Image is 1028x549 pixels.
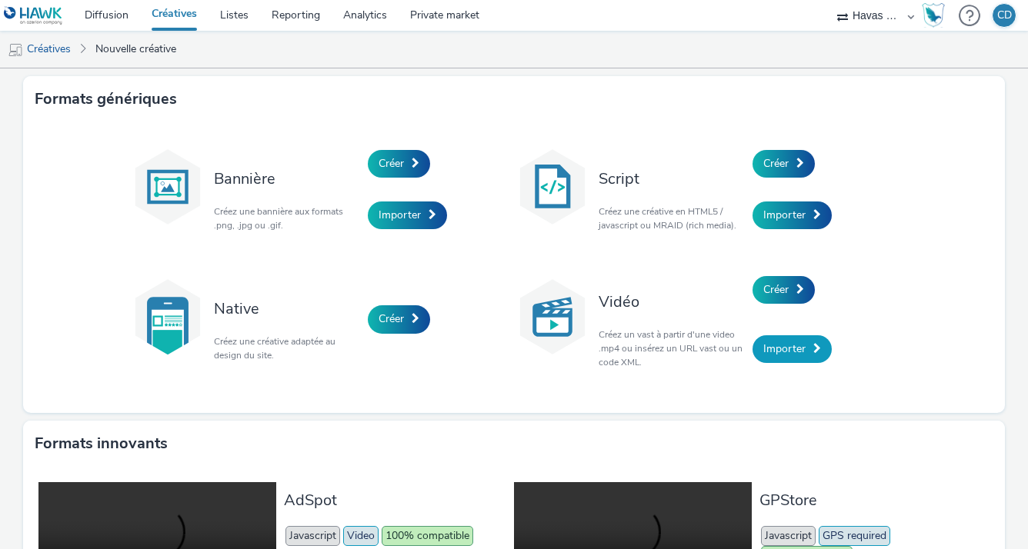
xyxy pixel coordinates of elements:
h3: Script [599,168,745,189]
span: GPS required [819,526,890,546]
a: Importer [753,335,832,363]
img: code.svg [514,148,591,225]
span: Javascript [285,526,340,546]
div: CD [997,4,1012,27]
img: mobile [8,42,23,58]
span: Importer [763,341,806,356]
span: Javascript [761,526,816,546]
a: Hawk Academy [922,3,951,28]
span: Créer [379,311,404,326]
a: Importer [368,201,447,229]
h3: GPStore [759,490,982,511]
span: Créer [763,282,789,297]
span: Créer [379,156,404,171]
h3: Formats génériques [35,88,177,111]
a: Créer [368,150,430,178]
h3: AdSpot [284,490,506,511]
h3: Native [214,298,360,319]
span: 100% compatible [382,526,473,546]
span: Importer [763,208,806,222]
p: Créez une créative adaptée au design du site. [214,334,360,362]
a: Créer [753,150,815,178]
img: video.svg [514,278,591,355]
p: Créez une bannière aux formats .png, .jpg ou .gif. [214,205,360,232]
img: undefined Logo [4,6,63,25]
img: banner.svg [129,148,206,225]
h3: Vidéo [599,291,745,312]
p: Créez un vast à partir d'une video .mp4 ou insérez un URL vast ou un code XML. [599,328,745,369]
a: Créer [368,305,430,333]
p: Créez une créative en HTML5 / javascript ou MRAID (rich media). [599,205,745,232]
span: Créer [763,156,789,171]
a: Importer [753,201,832,229]
span: Video [343,526,379,546]
h3: Formats innovants [35,432,168,455]
span: Importer [379,208,421,222]
a: Nouvelle créative [88,31,184,68]
img: native.svg [129,278,206,355]
img: Hawk Academy [922,3,945,28]
a: Créer [753,276,815,304]
h3: Bannière [214,168,360,189]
